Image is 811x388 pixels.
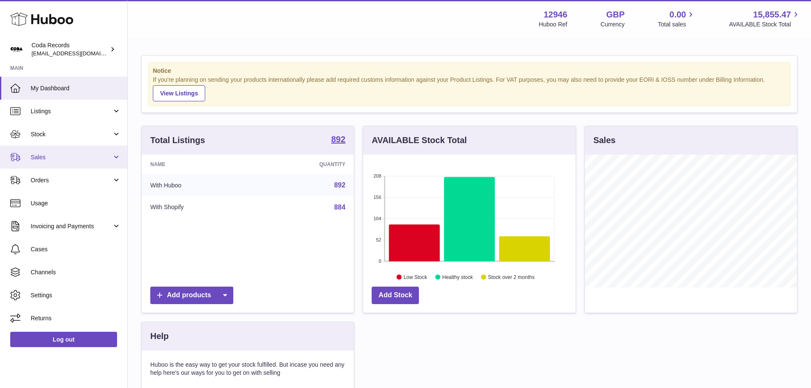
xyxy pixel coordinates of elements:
td: With Huboo [142,174,256,196]
a: 15,855.47 AVAILABLE Stock Total [729,9,801,29]
text: Low Stock [404,274,427,280]
span: Stock [31,130,112,138]
a: Log out [10,332,117,347]
span: My Dashboard [31,84,121,92]
text: Healthy stock [442,274,473,280]
h3: Help [150,331,169,342]
span: Total sales [658,20,696,29]
text: 208 [373,173,381,178]
th: Name [142,155,256,174]
span: Listings [31,107,112,115]
p: Huboo is the easy way to get your stock fulfilled. But incase you need any help here's our ways f... [150,361,345,377]
text: 0 [379,259,381,264]
a: 892 [331,135,345,145]
img: haz@pcatmedia.com [10,43,23,56]
td: With Shopify [142,196,256,218]
text: Stock over 2 months [488,274,535,280]
a: 892 [334,181,346,189]
span: Invoicing and Payments [31,222,112,230]
span: 0.00 [670,9,686,20]
span: Usage [31,199,121,207]
span: AVAILABLE Stock Total [729,20,801,29]
h3: Total Listings [150,135,205,146]
span: Cases [31,245,121,253]
text: 156 [373,195,381,200]
strong: Notice [153,67,786,75]
span: 15,855.47 [753,9,791,20]
span: [EMAIL_ADDRESS][DOMAIN_NAME] [32,50,125,57]
strong: GBP [606,9,625,20]
div: Huboo Ref [539,20,567,29]
span: Returns [31,314,121,322]
a: 884 [334,204,346,211]
span: Sales [31,153,112,161]
h3: AVAILABLE Stock Total [372,135,467,146]
a: Add products [150,287,233,304]
div: If you're planning on sending your products internationally please add required customs informati... [153,76,786,101]
h3: Sales [593,135,616,146]
strong: 12946 [544,9,567,20]
a: View Listings [153,85,205,101]
span: Settings [31,291,121,299]
a: Add Stock [372,287,419,304]
text: 52 [376,237,381,242]
text: 104 [373,216,381,221]
strong: 892 [331,135,345,144]
a: 0.00 Total sales [658,9,696,29]
div: Currency [601,20,625,29]
span: Channels [31,268,121,276]
span: Orders [31,176,112,184]
th: Quantity [256,155,354,174]
div: Coda Records [32,41,108,57]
